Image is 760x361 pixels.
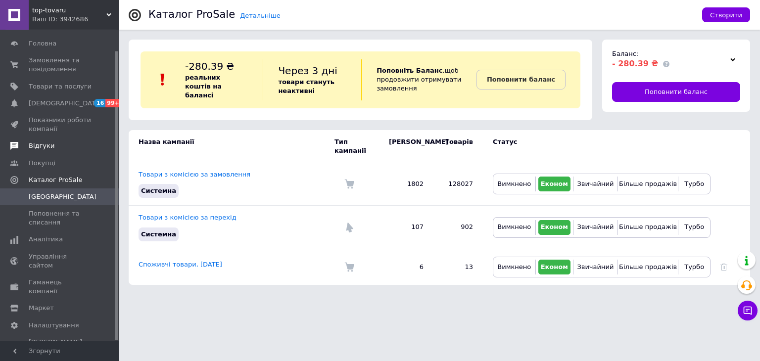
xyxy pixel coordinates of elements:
[29,82,92,91] span: Товари та послуги
[278,78,334,94] b: товари стануть неактивні
[29,176,82,184] span: Каталог ProSale
[577,263,614,271] span: Звичайний
[487,76,555,83] b: Поповнити баланс
[612,82,740,102] a: Поповнити баланс
[620,260,675,274] button: Більше продажів
[29,321,79,330] span: Налаштування
[538,260,570,274] button: Економ
[185,60,234,72] span: -280.39 ₴
[361,59,476,100] div: , щоб продовжити отримувати замовлення
[577,223,614,230] span: Звичайний
[738,301,758,320] button: Чат з покупцем
[29,304,54,313] span: Маркет
[139,171,250,178] a: Товари з комісією за замовлення
[541,180,568,187] span: Економ
[497,263,531,271] span: Вимкнено
[612,59,658,68] span: - 280.39 ₴
[29,116,92,134] span: Показники роботи компанії
[681,260,708,274] button: Турбо
[29,39,56,48] span: Головна
[497,223,531,230] span: Вимкнено
[29,99,102,108] span: [DEMOGRAPHIC_DATA]
[433,206,483,249] td: 902
[576,220,615,235] button: Звичайний
[684,180,704,187] span: Турбо
[538,220,570,235] button: Економ
[139,214,237,221] a: Товари з комісією за перехід
[619,263,677,271] span: Більше продажів
[612,50,638,57] span: Баланс:
[141,230,176,238] span: Системна
[645,88,708,96] span: Поповнити баланс
[32,15,119,24] div: Ваш ID: 3942686
[476,70,566,90] a: Поповнити баланс
[29,56,92,74] span: Замовлення та повідомлення
[681,177,708,191] button: Турбо
[619,180,677,187] span: Більше продажів
[538,177,570,191] button: Економ
[577,180,614,187] span: Звичайний
[702,7,750,22] button: Створити
[720,263,727,271] a: Видалити
[576,260,615,274] button: Звичайний
[541,223,568,230] span: Економ
[29,209,92,227] span: Поповнення та списання
[129,130,334,163] td: Назва кампанії
[433,130,483,163] td: Товарів
[29,192,96,201] span: [GEOGRAPHIC_DATA]
[105,99,122,107] span: 99+
[619,223,677,230] span: Більше продажів
[155,72,170,87] img: :exclamation:
[379,249,433,285] td: 6
[185,74,222,99] b: реальних коштів на балансі
[377,67,442,74] b: Поповніть Баланс
[379,206,433,249] td: 107
[620,220,675,235] button: Більше продажів
[496,177,533,191] button: Вимкнено
[29,278,92,296] span: Гаманець компанії
[379,163,433,206] td: 1802
[497,180,531,187] span: Вимкнено
[278,65,337,77] span: Через 3 дні
[684,223,704,230] span: Турбо
[344,179,354,189] img: Комісія за замовлення
[29,235,63,244] span: Аналітика
[29,141,54,150] span: Відгуки
[139,261,222,268] a: Споживчі товари, [DATE]
[710,11,742,19] span: Створити
[379,130,433,163] td: [PERSON_NAME]
[483,130,711,163] td: Статус
[94,99,105,107] span: 16
[433,163,483,206] td: 128027
[240,12,281,19] a: Детальніше
[344,223,354,232] img: Комісія за перехід
[496,260,533,274] button: Вимкнено
[576,177,615,191] button: Звичайний
[344,262,354,272] img: Комісія за замовлення
[496,220,533,235] button: Вимкнено
[433,249,483,285] td: 13
[148,9,235,20] div: Каталог ProSale
[681,220,708,235] button: Турбо
[141,187,176,194] span: Системна
[29,252,92,270] span: Управління сайтом
[334,130,379,163] td: Тип кампанії
[32,6,106,15] span: top-tovaru
[620,177,675,191] button: Більше продажів
[541,263,568,271] span: Економ
[684,263,704,271] span: Турбо
[29,159,55,168] span: Покупці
